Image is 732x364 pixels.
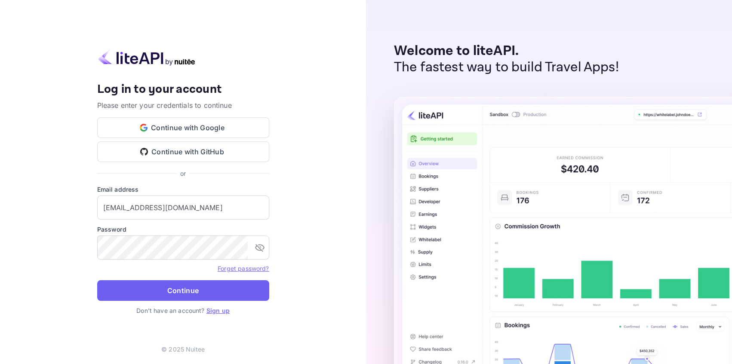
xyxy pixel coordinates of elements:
label: Email address [97,185,269,194]
p: © 2025 Nuitee [161,345,205,354]
p: Don't have an account? [97,306,269,315]
button: toggle password visibility [251,239,268,256]
input: Enter your email address [97,196,269,220]
a: Forget password? [218,264,269,272]
a: Forget password? [218,265,269,272]
img: liteapi [97,49,196,66]
button: Continue [97,280,269,301]
p: or [180,169,186,178]
p: Please enter your credentials to continue [97,100,269,110]
h4: Log in to your account [97,82,269,97]
label: Password [97,225,269,234]
a: Sign up [206,307,230,314]
p: The fastest way to build Travel Apps! [394,59,619,76]
button: Continue with Google [97,117,269,138]
button: Continue with GitHub [97,141,269,162]
p: Welcome to liteAPI. [394,43,619,59]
